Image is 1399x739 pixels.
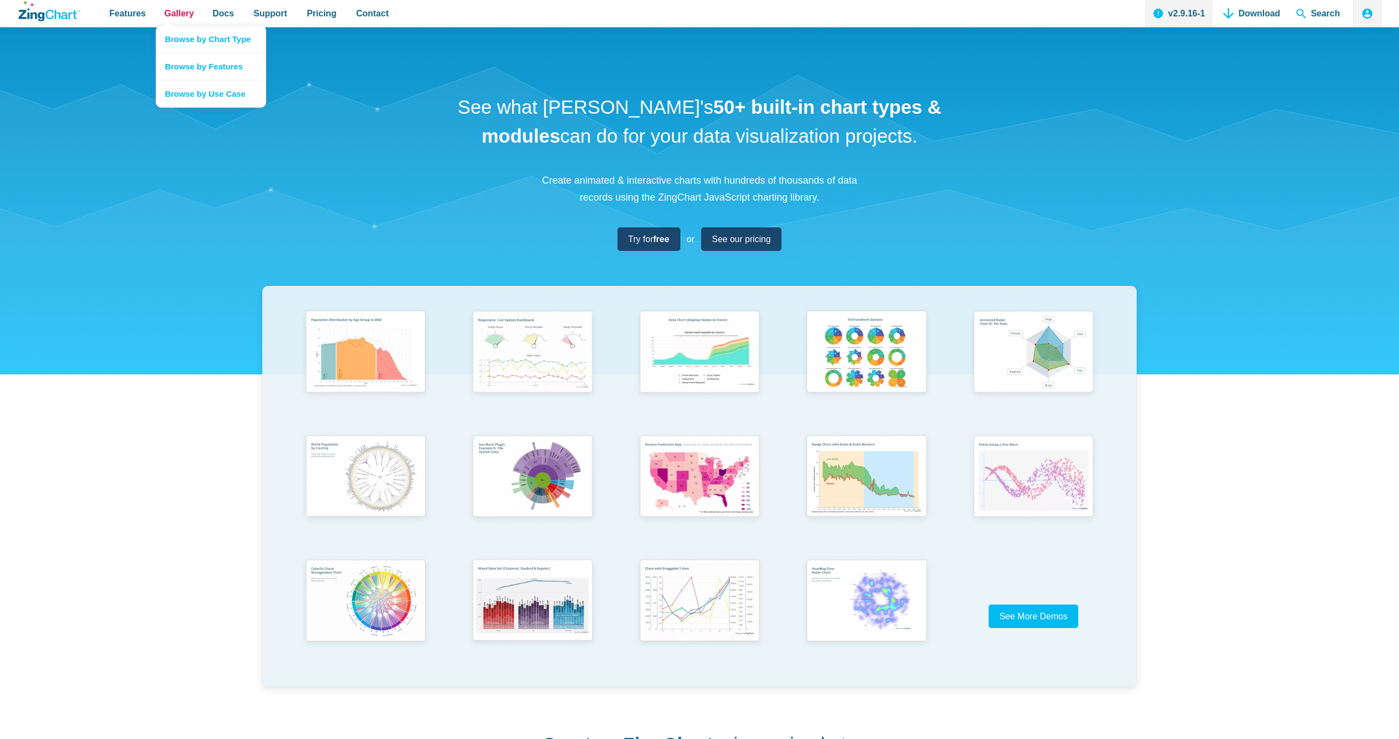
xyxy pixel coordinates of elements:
a: Election Predictions Map [616,430,783,554]
a: Pie Transform Options [783,306,950,430]
span: Try for [628,232,669,247]
img: Election Predictions Map [633,430,766,525]
span: Pricing [307,6,336,21]
span: See our pricing [712,232,771,247]
img: Animated Radar Chart ft. Pet Data [967,306,1100,401]
img: Population Distribution by Age Group in 2052 [299,306,432,401]
a: World Population by Country [282,430,449,554]
a: Responsive Live Update Dashboard [449,306,616,430]
img: Chart with Draggable Y-Axis [633,554,766,650]
img: Range Chart with Rultes & Scale Markers [800,430,933,526]
span: Gallery [164,6,194,21]
a: ZingChart Logo. Click to return to the homepage [19,1,80,21]
h1: See what [PERSON_NAME]'s can do for your data visualization projects. [454,93,945,150]
img: Colorful Chord Management Chart [299,554,432,650]
img: Mixed Data Set (Clustered, Stacked, and Regular) [466,554,599,649]
img: World Population by Country [299,430,432,526]
a: Mixed Data Set (Clustered, Stacked, and Regular) [449,554,616,678]
a: Sun Burst Plugin Example ft. File System Data [449,430,616,554]
a: See our pricing [701,227,782,251]
a: Try forfree [618,227,680,251]
a: Heatmap Over Radar Chart [783,554,950,678]
span: Docs [213,6,234,21]
img: Responsive Live Update Dashboard [466,306,599,401]
a: Browse by Use Case [156,80,266,107]
strong: free [653,234,669,244]
a: Points Along a Sine Wave [950,430,1117,554]
a: Range Chart with Rultes & Scale Markers [783,430,950,554]
img: Points Along a Sine Wave [967,430,1100,525]
span: Contact [356,6,389,21]
a: Area Chart (Displays Nodes on Hover) [616,306,783,430]
img: Area Chart (Displays Nodes on Hover) [633,306,766,401]
a: Browse by Features [156,52,266,80]
p: Create animated & interactive charts with hundreds of thousands of data records using the ZingCha... [536,172,863,206]
a: Animated Radar Chart ft. Pet Data [950,306,1117,430]
a: Chart with Draggable Y-Axis [616,554,783,678]
a: Browse by Chart Type [156,26,266,52]
span: or [687,232,695,247]
img: Pie Transform Options [800,306,933,401]
a: Colorful Chord Management Chart [282,554,449,678]
img: Heatmap Over Radar Chart [800,554,933,650]
a: Population Distribution by Age Group in 2052 [282,306,449,430]
span: Features [109,6,146,21]
img: Sun Burst Plugin Example ft. File System Data [466,430,599,525]
strong: 50+ built-in chart types & modules [481,96,941,146]
span: See More Demos [1000,612,1068,621]
span: Support [254,6,287,21]
a: See More Demos [989,605,1079,628]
